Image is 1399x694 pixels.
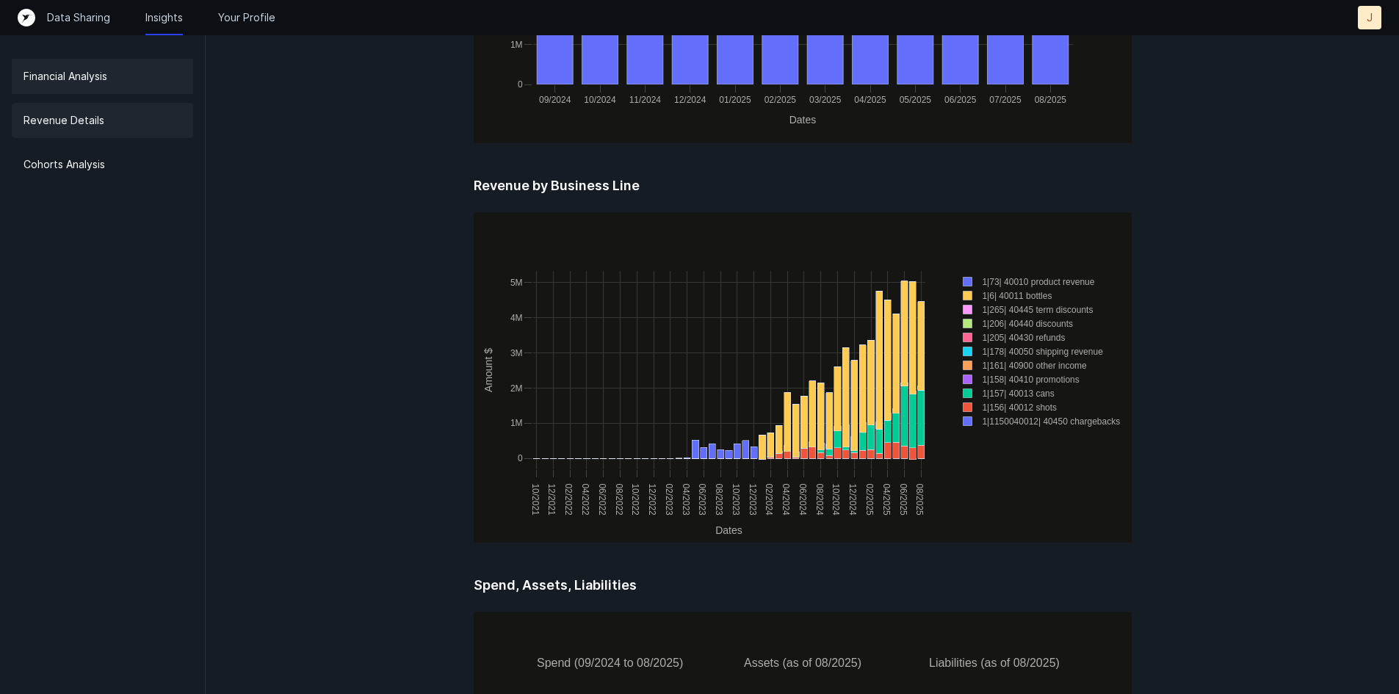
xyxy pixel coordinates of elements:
p: J [1367,10,1373,25]
a: Insights [145,10,183,25]
h5: Revenue by Business Line [474,177,1132,212]
h5: Spend, Assets, Liabilities [474,576,1132,612]
p: Financial Analysis [24,68,107,85]
p: Cohorts Analysis [24,156,105,173]
p: Revenue Details [24,112,104,129]
a: Data Sharing [47,10,110,25]
a: Your Profile [218,10,275,25]
a: Cohorts Analysis [12,147,193,182]
button: J [1358,6,1381,29]
a: Financial Analysis [12,59,193,94]
text: 1|1150040012| 40450 chargebacks [982,416,1120,427]
a: Revenue Details [12,103,193,138]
